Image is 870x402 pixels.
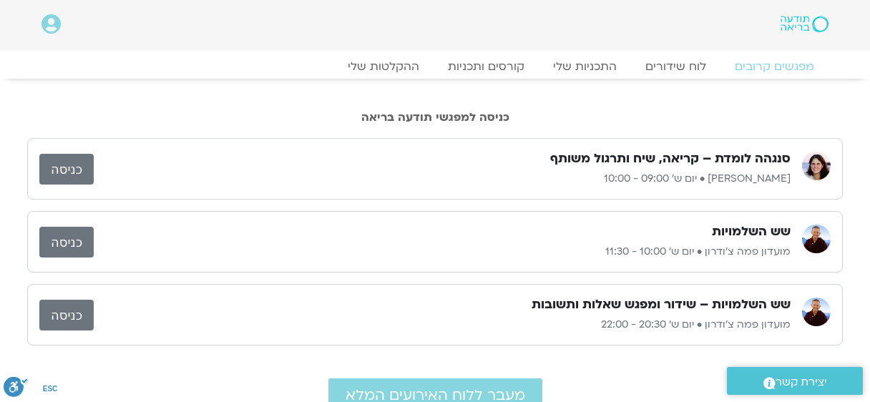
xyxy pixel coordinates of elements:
a: ההקלטות שלי [333,59,434,74]
nav: Menu [41,59,829,74]
h3: סנגהה לומדת – קריאה, שיח ותרגול משותף [550,150,791,167]
a: התכניות שלי [539,59,631,74]
img: מועדון פמה צ'ודרון [802,298,831,326]
h3: שש השלמויות [712,223,791,240]
a: כניסה [39,300,94,330]
p: [PERSON_NAME] • יום ש׳ 09:00 - 10:00 [94,170,791,187]
span: יצירת קשר [776,373,827,392]
a: כניסה [39,154,94,185]
a: קורסים ותכניות [434,59,539,74]
h2: כניסה למפגשי תודעה בריאה [27,111,843,124]
a: לוח שידורים [631,59,720,74]
a: יצירת קשר [727,367,863,395]
img: מועדון פמה צ'ודרון [802,225,831,253]
img: מיכל גורל [802,152,831,180]
a: מפגשים קרובים [720,59,829,74]
p: מועדון פמה צ'ודרון • יום ש׳ 10:00 - 11:30 [94,243,791,260]
h3: שש השלמויות – שידור ומפגש שאלות ותשובות [532,296,791,313]
p: מועדון פמה צ'ודרון • יום ש׳ 20:30 - 22:00 [94,316,791,333]
a: כניסה [39,227,94,258]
